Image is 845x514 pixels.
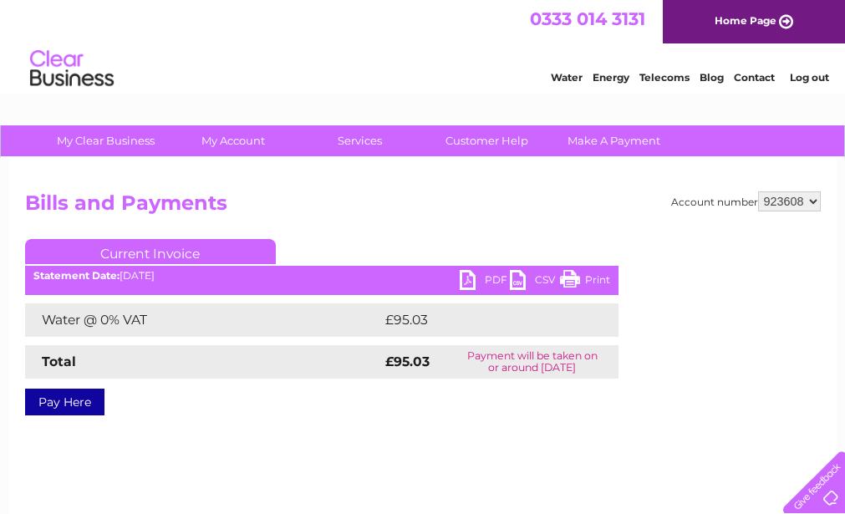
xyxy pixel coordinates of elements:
a: Customer Help [418,125,556,156]
a: My Account [164,125,302,156]
strong: £95.03 [385,354,430,369]
div: Account number [671,191,821,211]
a: Print [560,270,610,294]
a: Blog [700,71,724,84]
a: Contact [734,71,775,84]
td: Payment will be taken on or around [DATE] [446,345,618,379]
a: Energy [593,71,629,84]
div: [DATE] [25,270,618,282]
b: Statement Date: [33,269,120,282]
a: Make A Payment [545,125,683,156]
a: 0333 014 3131 [530,8,645,29]
div: Clear Business is a trading name of Verastar Limited (registered in [GEOGRAPHIC_DATA] No. 3667643... [28,9,818,81]
a: Water [551,71,583,84]
img: logo.png [29,43,115,94]
a: Current Invoice [25,239,276,264]
a: Services [291,125,429,156]
a: Telecoms [639,71,690,84]
h2: Bills and Payments [25,191,821,223]
a: Log out [790,71,829,84]
a: PDF [460,270,510,294]
a: Pay Here [25,389,104,415]
strong: Total [42,354,76,369]
td: Water @ 0% VAT [25,303,381,337]
td: £95.03 [381,303,585,337]
a: CSV [510,270,560,294]
a: My Clear Business [37,125,175,156]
